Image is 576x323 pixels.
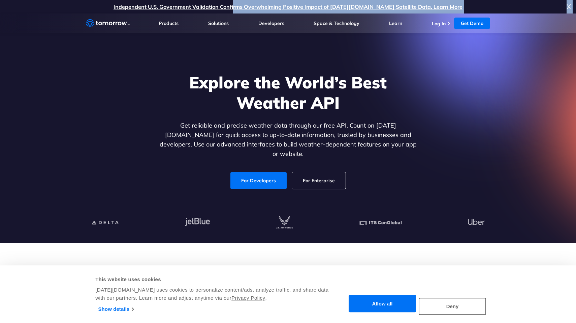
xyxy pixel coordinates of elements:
h1: Explore the World’s Best Weather API [158,72,418,113]
a: Solutions [208,20,229,26]
a: Learn [389,20,402,26]
a: Privacy Policy [231,295,265,301]
a: For Enterprise [292,172,346,189]
a: Log In [432,21,446,27]
div: [DATE][DOMAIN_NAME] uses cookies to personalize content/ads, analyze traffic, and share data with... [95,286,329,302]
button: Deny [419,298,486,315]
a: Home link [86,18,130,28]
a: Products [159,20,179,26]
button: Allow all [349,295,416,313]
a: Developers [258,20,284,26]
a: Independent U.S. Government Validation Confirms Overwhelming Positive Impact of [DATE][DOMAIN_NAM... [114,3,462,10]
div: This website uses cookies [95,275,329,284]
a: Get Demo [454,18,490,29]
a: For Developers [230,172,287,189]
a: Show details [98,304,134,314]
p: Get reliable and precise weather data through our free API. Count on [DATE][DOMAIN_NAME] for quic... [158,121,418,159]
a: Space & Technology [314,20,359,26]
